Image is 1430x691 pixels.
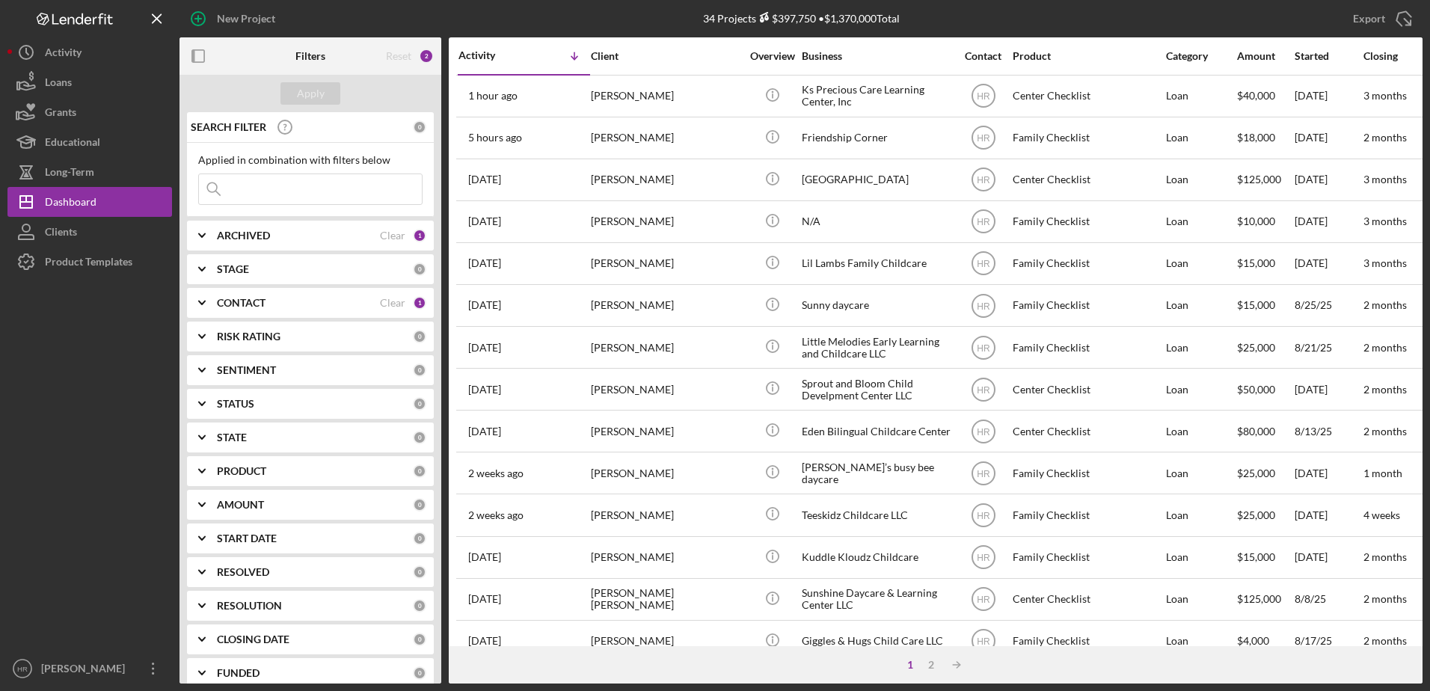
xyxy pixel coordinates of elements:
[977,91,990,102] text: HR
[1013,328,1162,367] div: Family Checklist
[900,659,921,671] div: 1
[1353,4,1385,34] div: Export
[1013,202,1162,242] div: Family Checklist
[591,244,740,283] div: [PERSON_NAME]
[1237,509,1275,521] span: $25,000
[1013,538,1162,577] div: Family Checklist
[1295,76,1362,116] div: [DATE]
[1363,592,1407,605] time: 2 months
[802,369,951,409] div: Sprout and Bloom Child Develpment Center LLC
[217,499,264,511] b: AMOUNT
[1013,244,1162,283] div: Family Checklist
[1166,580,1236,619] div: Loan
[591,580,740,619] div: [PERSON_NAME] [PERSON_NAME]
[591,621,740,661] div: [PERSON_NAME]
[468,593,501,605] time: 2025-08-19 18:30
[1013,495,1162,535] div: Family Checklist
[1237,425,1275,437] span: $80,000
[217,364,276,376] b: SENTIMENT
[1363,550,1407,563] time: 2 months
[1166,369,1236,409] div: Loan
[45,67,72,101] div: Loans
[468,173,501,185] time: 2025-09-16 15:06
[413,599,426,612] div: 0
[802,286,951,325] div: Sunny daycare
[977,595,990,605] text: HR
[1013,50,1162,62] div: Product
[413,498,426,512] div: 0
[802,580,951,619] div: Sunshine Daycare & Learning Center LLC
[1295,286,1362,325] div: 8/25/25
[977,511,990,521] text: HR
[756,12,816,25] div: $397,750
[295,50,325,62] b: Filters
[977,343,990,353] text: HR
[7,217,172,247] a: Clients
[955,50,1011,62] div: Contact
[591,118,740,158] div: [PERSON_NAME]
[7,37,172,67] a: Activity
[217,230,270,242] b: ARCHIVED
[1237,131,1275,144] span: $18,000
[217,667,260,679] b: FUNDED
[1237,89,1275,102] span: $40,000
[468,299,501,311] time: 2025-09-11 21:56
[198,154,423,166] div: Applied in combination with filters below
[413,532,426,545] div: 0
[45,127,100,161] div: Educational
[1295,538,1362,577] div: [DATE]
[1237,592,1281,605] span: $125,000
[703,12,900,25] div: 34 Projects • $1,370,000 Total
[468,426,501,437] time: 2025-09-08 13:08
[802,328,951,367] div: Little Melodies Early Learning and Childcare LLC
[45,157,94,191] div: Long-Term
[7,247,172,277] button: Product Templates
[45,217,77,251] div: Clients
[1363,89,1407,102] time: 3 months
[413,464,426,478] div: 0
[217,532,277,544] b: START DATE
[217,4,275,34] div: New Project
[7,187,172,217] a: Dashboard
[1295,118,1362,158] div: [DATE]
[1295,453,1362,493] div: [DATE]
[7,67,172,97] button: Loans
[1295,411,1362,451] div: 8/13/25
[1166,118,1236,158] div: Loan
[1013,76,1162,116] div: Center Checklist
[413,120,426,134] div: 0
[7,127,172,157] button: Educational
[1013,160,1162,200] div: Center Checklist
[7,157,172,187] button: Long-Term
[1363,341,1407,354] time: 2 months
[1013,453,1162,493] div: Family Checklist
[1013,580,1162,619] div: Center Checklist
[1295,50,1362,62] div: Started
[591,76,740,116] div: [PERSON_NAME]
[1166,495,1236,535] div: Loan
[468,90,518,102] time: 2025-09-17 16:11
[1237,383,1275,396] span: $50,000
[591,495,740,535] div: [PERSON_NAME]
[217,566,269,578] b: RESOLVED
[977,217,990,227] text: HR
[297,82,325,105] div: Apply
[1295,495,1362,535] div: [DATE]
[1237,298,1275,311] span: $15,000
[1363,215,1407,227] time: 3 months
[1295,202,1362,242] div: [DATE]
[802,50,951,62] div: Business
[458,49,524,61] div: Activity
[1166,286,1236,325] div: Loan
[977,468,990,479] text: HR
[591,202,740,242] div: [PERSON_NAME]
[591,411,740,451] div: [PERSON_NAME]
[802,76,951,116] div: Ks Precious Care Learning Center, Inc
[977,553,990,563] text: HR
[413,431,426,444] div: 0
[591,369,740,409] div: [PERSON_NAME]
[802,453,951,493] div: [PERSON_NAME]’s busy bee daycare
[217,398,254,410] b: STATUS
[1166,76,1236,116] div: Loan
